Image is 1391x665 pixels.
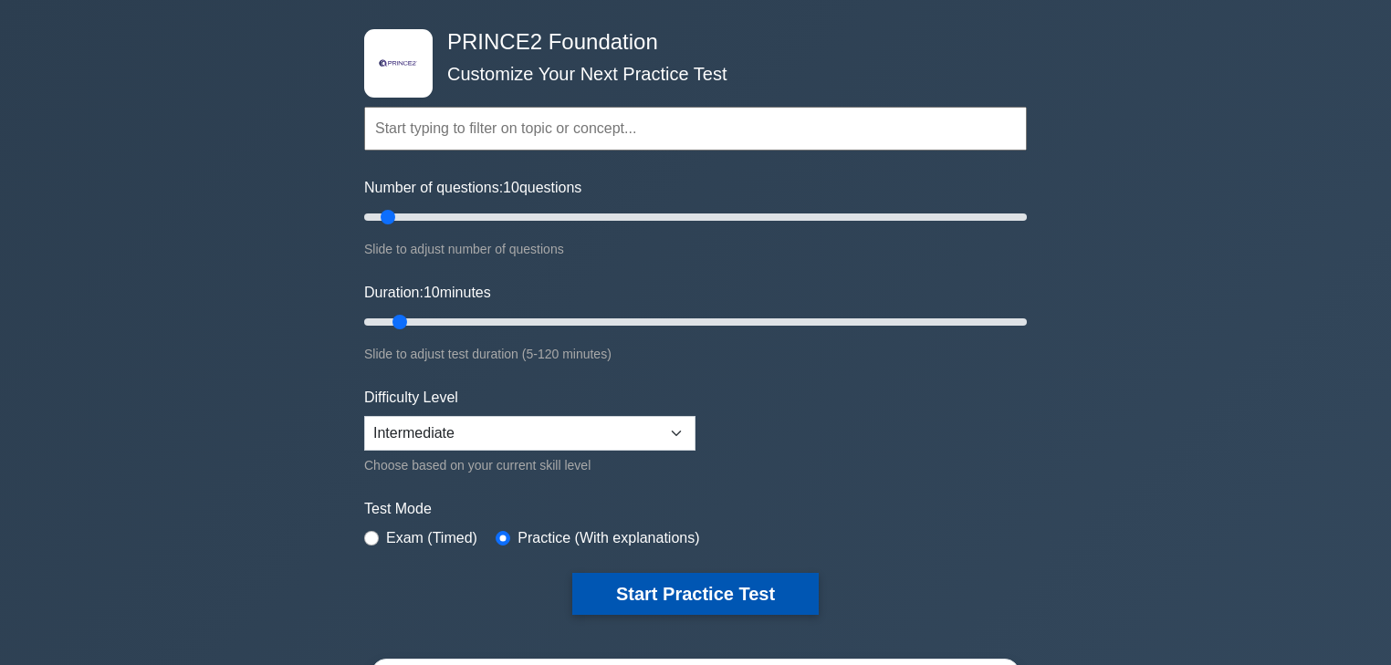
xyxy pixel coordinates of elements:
div: Slide to adjust test duration (5-120 minutes) [364,343,1027,365]
input: Start typing to filter on topic or concept... [364,107,1027,151]
label: Number of questions: questions [364,177,581,199]
label: Difficulty Level [364,387,458,409]
label: Test Mode [364,498,1027,520]
div: Choose based on your current skill level [364,454,695,476]
button: Start Practice Test [572,573,819,615]
span: 10 [503,180,519,195]
span: 10 [424,285,440,300]
div: Slide to adjust number of questions [364,238,1027,260]
h4: PRINCE2 Foundation [440,29,937,56]
label: Practice (With explanations) [518,527,699,549]
label: Exam (Timed) [386,527,477,549]
label: Duration: minutes [364,282,491,304]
